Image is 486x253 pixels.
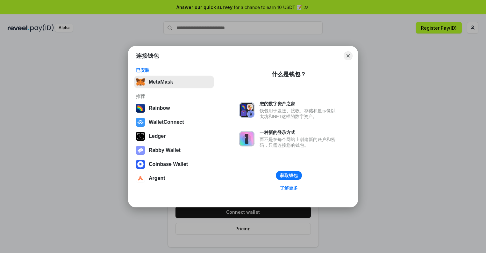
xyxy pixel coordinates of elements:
img: svg+xml,%3Csvg%20xmlns%3D%22http%3A%2F%2Fwww.w3.org%2F2000%2Fsvg%22%20width%3D%2228%22%20height%3... [136,132,145,141]
button: WalletConnect [134,116,214,129]
div: 您的数字资产之家 [260,101,339,107]
img: svg+xml,%3Csvg%20width%3D%2228%22%20height%3D%2228%22%20viewBox%3D%220%200%2028%2028%22%20fill%3D... [136,160,145,169]
div: Ledger [149,133,166,139]
button: Close [344,51,353,60]
div: WalletConnect [149,119,184,125]
button: Coinbase Wallet [134,158,214,171]
button: 获取钱包 [276,171,302,180]
a: 了解更多 [276,184,302,192]
div: Argent [149,175,165,181]
div: 了解更多 [280,185,298,191]
div: 已安装 [136,67,212,73]
img: svg+xml,%3Csvg%20width%3D%22120%22%20height%3D%22120%22%20viewBox%3D%220%200%20120%20120%22%20fil... [136,104,145,113]
button: Argent [134,172,214,185]
img: svg+xml,%3Csvg%20xmlns%3D%22http%3A%2F%2Fwww.w3.org%2F2000%2Fsvg%22%20fill%3D%22none%22%20viewBox... [239,131,254,146]
div: Rainbow [149,105,170,111]
div: 钱包用于发送、接收、存储和显示像以太坊和NFT这样的数字资产。 [260,108,339,119]
div: Rabby Wallet [149,147,181,153]
img: svg+xml,%3Csvg%20xmlns%3D%22http%3A%2F%2Fwww.w3.org%2F2000%2Fsvg%22%20fill%3D%22none%22%20viewBox... [239,102,254,118]
div: 一种新的登录方式 [260,130,339,135]
img: svg+xml,%3Csvg%20width%3D%2228%22%20height%3D%2228%22%20viewBox%3D%220%200%2028%2028%22%20fill%3D... [136,118,145,127]
img: svg+xml,%3Csvg%20fill%3D%22none%22%20height%3D%2233%22%20viewBox%3D%220%200%2035%2033%22%20width%... [136,78,145,86]
div: 什么是钱包？ [272,71,306,78]
div: 推荐 [136,93,212,99]
div: MetaMask [149,79,173,85]
button: Ledger [134,130,214,143]
div: 获取钱包 [280,173,298,178]
div: 而不是在每个网站上创建新的账户和密码，只需连接您的钱包。 [260,137,339,148]
img: svg+xml,%3Csvg%20xmlns%3D%22http%3A%2F%2Fwww.w3.org%2F2000%2Fsvg%22%20fill%3D%22none%22%20viewBox... [136,146,145,155]
button: Rainbow [134,102,214,115]
button: Rabby Wallet [134,144,214,157]
h1: 连接钱包 [136,52,159,60]
img: svg+xml,%3Csvg%20width%3D%2228%22%20height%3D%2228%22%20viewBox%3D%220%200%2028%2028%22%20fill%3D... [136,174,145,183]
button: MetaMask [134,76,214,88]
div: Coinbase Wallet [149,161,188,167]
